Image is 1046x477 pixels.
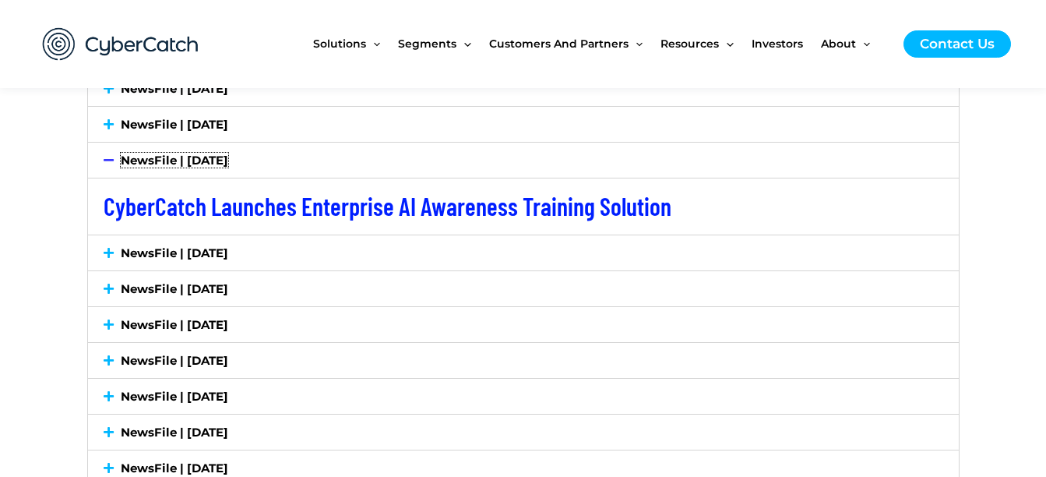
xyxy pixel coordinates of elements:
[456,11,470,76] span: Menu Toggle
[27,12,214,76] img: CyberCatch
[719,11,733,76] span: Menu Toggle
[489,11,629,76] span: Customers and Partners
[121,246,228,260] a: NewsFile | [DATE]
[121,81,228,96] a: NewsFile | [DATE]
[121,389,228,404] a: NewsFile | [DATE]
[121,461,228,475] a: NewsFile | [DATE]
[856,11,870,76] span: Menu Toggle
[629,11,643,76] span: Menu Toggle
[121,353,228,368] a: NewsFile | [DATE]
[821,11,856,76] span: About
[752,11,803,76] span: Investors
[104,191,671,221] a: CyberCatch Launches Enterprise AI Awareness Training Solution
[121,317,228,332] a: NewsFile | [DATE]
[121,153,228,168] a: NewsFile | [DATE]
[366,11,380,76] span: Menu Toggle
[313,11,888,76] nav: Site Navigation: New Main Menu
[313,11,366,76] span: Solutions
[903,30,1011,58] a: Contact Us
[660,11,719,76] span: Resources
[398,11,456,76] span: Segments
[121,117,228,132] a: NewsFile | [DATE]
[121,425,228,440] a: NewsFile | [DATE]
[752,11,821,76] a: Investors
[121,281,228,296] a: NewsFile | [DATE]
